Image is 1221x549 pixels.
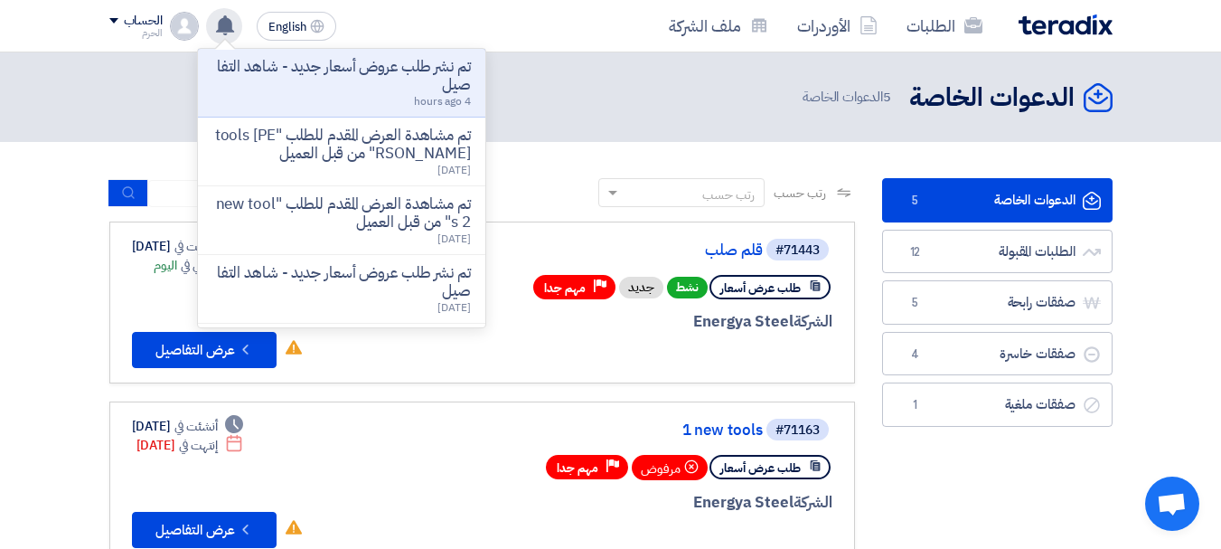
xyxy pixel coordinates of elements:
div: مرفوض [632,455,708,480]
span: 12 [905,243,926,261]
p: تم نشر طلب عروض أسعار جديد - شاهد التفاصيل [212,58,471,94]
div: Open chat [1145,477,1199,531]
a: الدعوات الخاصة5 [882,178,1113,222]
div: [DATE] [132,237,244,256]
p: تم مشاهدة العرض المقدم للطلب "tools [PERSON_NAME]" من قبل العميل [212,127,471,163]
input: ابحث بعنوان أو رقم الطلب [148,180,401,207]
span: [DATE] [437,231,470,247]
a: صفقات خاسرة4 [882,332,1113,376]
span: مهم جدا [557,459,598,477]
span: أنشئت في [174,237,218,256]
div: الحساب [124,14,163,29]
a: صفقات ملغية1 [882,383,1113,427]
span: 4 [905,345,926,364]
span: [DATE] [437,299,470,316]
a: الأوردرات [783,5,892,47]
span: مهم جدا [544,279,586,297]
p: تم نشر طلب عروض أسعار جديد - شاهد التفاصيل [212,264,471,300]
span: 4 hours ago [414,93,471,109]
span: إنتهت في [179,436,218,455]
a: ملف الشركة [654,5,783,47]
div: #71163 [775,424,820,437]
span: 5 [883,87,891,107]
div: Energya Steel [398,310,832,334]
div: [DATE] [136,436,244,455]
span: [DATE] [437,162,470,178]
p: تم مشاهدة العرض المقدم للطلب "new tools 2" من قبل العميل [212,195,471,232]
span: أنشئت في [174,417,218,436]
div: رتب حسب [702,185,755,204]
span: طلب عرض أسعار [720,459,801,477]
a: الطلبات المقبولة12 [882,230,1113,274]
button: عرض التفاصيل [132,512,277,548]
span: ينتهي في [181,256,218,275]
a: صفقات رابحة5 [882,280,1113,325]
div: اليوم [154,256,243,275]
button: English [257,12,336,41]
img: Teradix logo [1019,14,1113,35]
a: قلم صلب [401,242,763,259]
div: جديد [619,277,663,298]
span: طلب عرض أسعار [720,279,801,297]
img: profile_test.png [170,12,199,41]
span: الشركة [794,310,832,333]
button: عرض التفاصيل [132,332,277,368]
div: الحرم [109,28,163,38]
span: 5 [905,192,926,210]
span: الشركة [794,491,832,514]
span: نشط [667,277,708,298]
a: الطلبات [892,5,997,47]
div: Energya Steel [398,491,832,515]
span: رتب حسب [774,184,825,203]
span: English [268,21,306,33]
h2: الدعوات الخاصة [909,80,1075,116]
a: 1 new tools [401,422,763,439]
div: [DATE] [132,417,244,436]
div: #71443 [775,244,820,257]
span: 1 [905,396,926,414]
span: الدعوات الخاصة [803,87,895,108]
span: 5 [905,294,926,312]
